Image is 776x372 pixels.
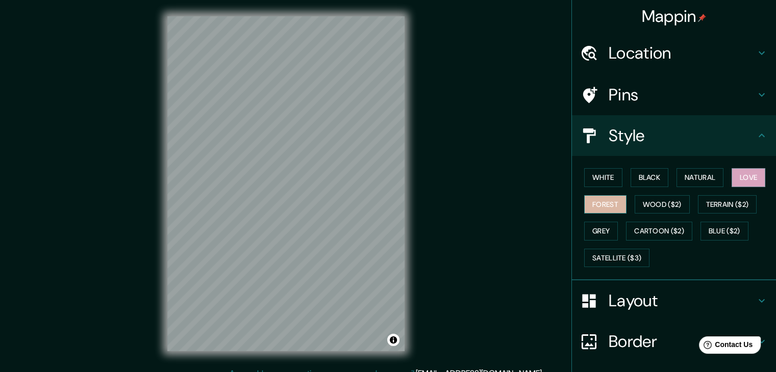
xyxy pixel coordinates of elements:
[572,280,776,321] div: Layout
[572,33,776,73] div: Location
[572,321,776,362] div: Border
[572,115,776,156] div: Style
[685,332,765,361] iframe: Help widget launcher
[635,195,690,214] button: Wood ($2)
[631,168,669,187] button: Black
[698,195,757,214] button: Terrain ($2)
[609,85,756,105] h4: Pins
[584,195,627,214] button: Forest
[584,168,622,187] button: White
[572,74,776,115] div: Pins
[609,125,756,146] h4: Style
[700,222,748,241] button: Blue ($2)
[609,331,756,352] h4: Border
[609,43,756,63] h4: Location
[609,290,756,311] h4: Layout
[584,222,618,241] button: Grey
[732,168,765,187] button: Love
[698,14,706,22] img: pin-icon.png
[387,334,399,346] button: Toggle attribution
[167,16,405,351] canvas: Map
[642,6,707,26] h4: Mappin
[584,249,649,268] button: Satellite ($3)
[677,168,723,187] button: Natural
[626,222,692,241] button: Cartoon ($2)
